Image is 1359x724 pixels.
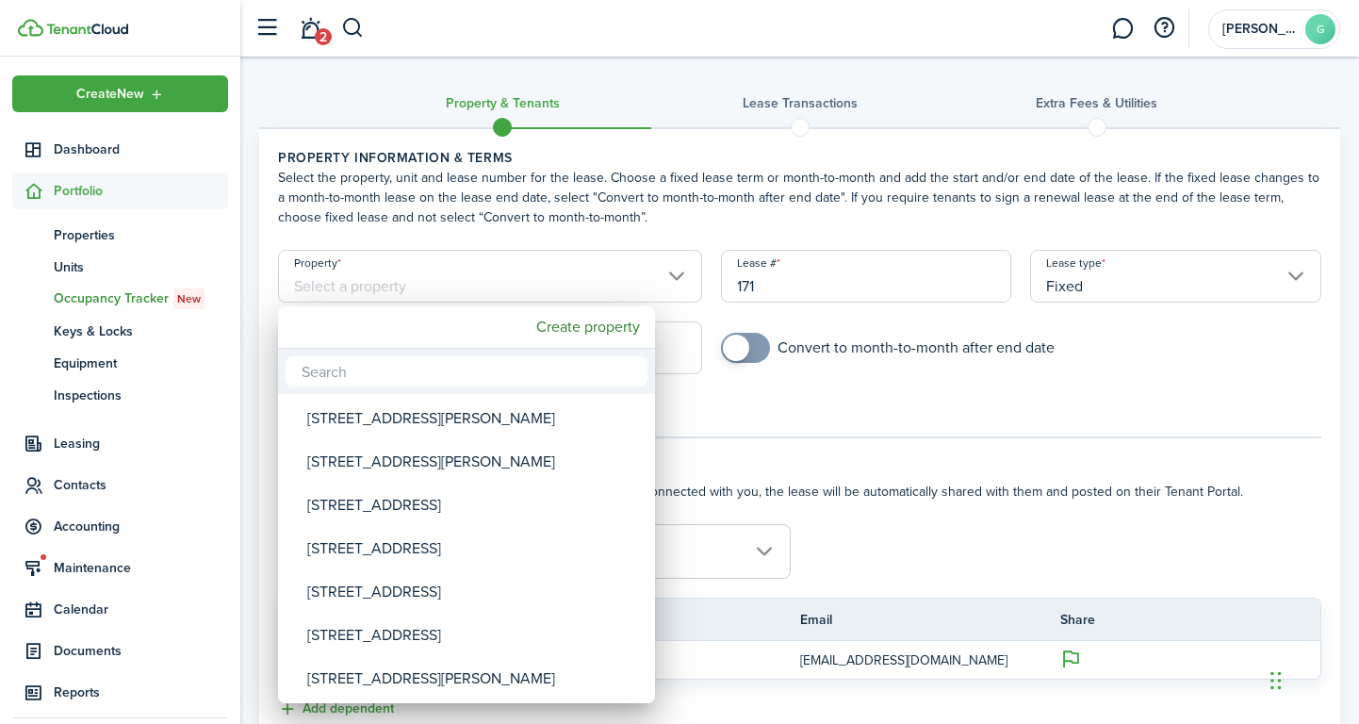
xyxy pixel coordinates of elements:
[307,527,641,570] div: [STREET_ADDRESS]
[286,356,647,387] input: Search
[307,614,641,657] div: [STREET_ADDRESS]
[278,394,655,703] mbsc-wheel: Property
[307,440,641,484] div: [STREET_ADDRESS][PERSON_NAME]
[307,484,641,527] div: [STREET_ADDRESS]
[307,570,641,614] div: [STREET_ADDRESS]
[307,657,641,700] div: [STREET_ADDRESS][PERSON_NAME]
[529,310,647,344] mbsc-button: Create property
[307,397,641,440] div: [STREET_ADDRESS][PERSON_NAME]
